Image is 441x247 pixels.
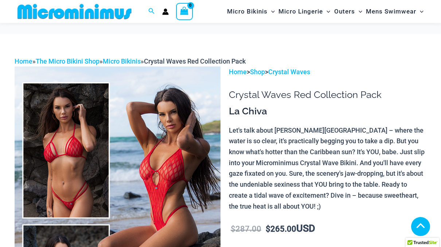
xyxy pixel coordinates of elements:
span: Menu Toggle [355,2,362,21]
span: Menu Toggle [268,2,275,21]
a: Micro LingerieMenu ToggleMenu Toggle [277,2,332,21]
a: Search icon link [148,7,155,16]
span: Crystal Waves Red Collection Pack [144,57,246,65]
span: $ [231,224,235,233]
h1: Crystal Waves Red Collection Pack [229,89,426,100]
span: Outers [334,2,355,21]
a: The Micro Bikini Shop [36,57,99,65]
a: Account icon link [162,8,169,15]
a: Micro BikinisMenu ToggleMenu Toggle [225,2,277,21]
a: View Shopping Cart, empty [176,3,193,20]
a: Home [229,68,247,76]
span: Mens Swimwear [366,2,416,21]
p: Let's talk about [PERSON_NAME][GEOGRAPHIC_DATA] – where the water is so clear, it's practically b... [229,125,426,212]
a: Home [15,57,32,65]
p: > > [229,66,426,77]
h3: La Chiva [229,105,426,118]
a: Mens SwimwearMenu ToggleMenu Toggle [364,2,425,21]
p: USD [229,223,426,235]
a: Crystal Waves [268,68,310,76]
span: Menu Toggle [323,2,330,21]
span: Micro Bikinis [227,2,268,21]
bdi: 265.00 [266,224,296,233]
a: Micro Bikinis [103,57,141,65]
span: Menu Toggle [416,2,424,21]
img: MM SHOP LOGO FLAT [15,3,134,20]
span: » » » [15,57,246,65]
a: OutersMenu ToggleMenu Toggle [332,2,364,21]
nav: Site Navigation [224,1,426,22]
a: Shop [250,68,265,76]
bdi: 287.00 [231,224,261,233]
span: Micro Lingerie [278,2,323,21]
span: $ [266,224,270,233]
